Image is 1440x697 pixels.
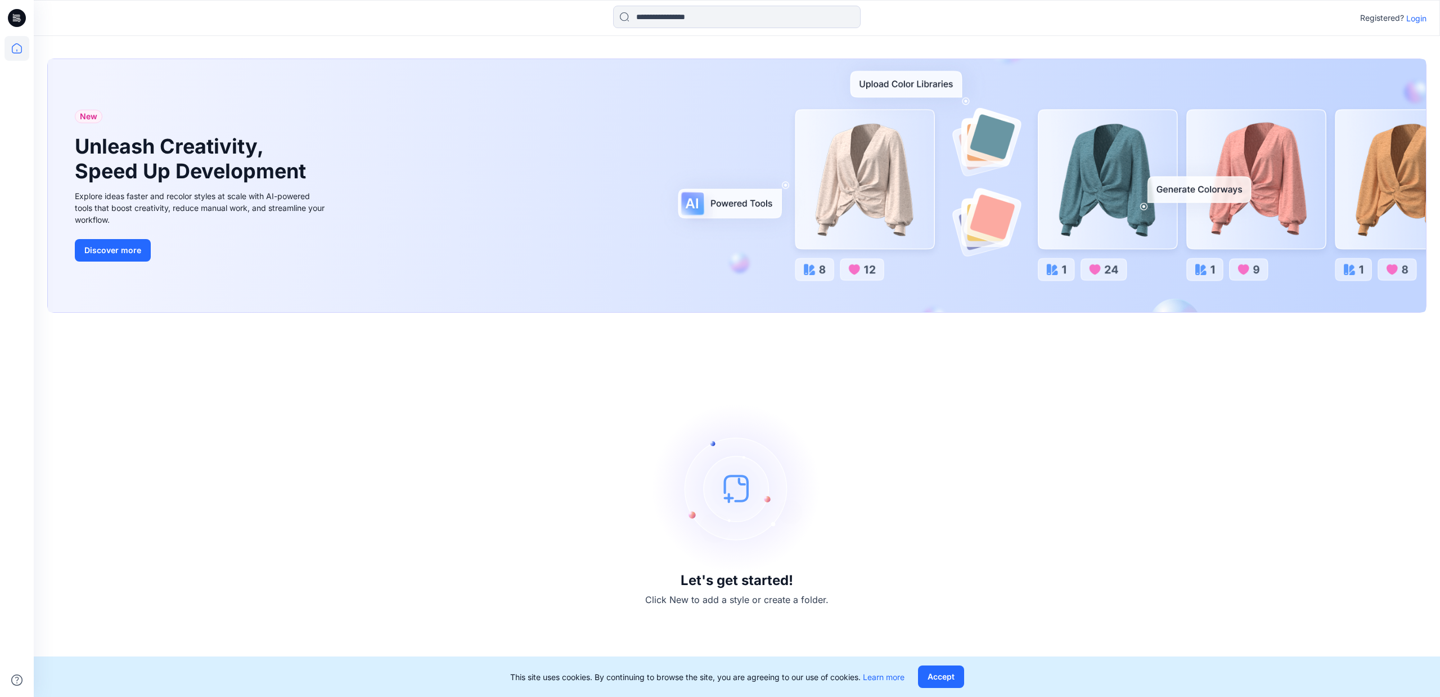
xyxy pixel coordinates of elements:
[75,239,328,262] a: Discover more
[645,593,829,606] p: Click New to add a style or create a folder.
[1360,11,1404,25] p: Registered?
[1406,12,1426,24] p: Login
[918,665,964,688] button: Accept
[652,404,821,573] img: empty-state-image.svg
[75,134,311,183] h1: Unleash Creativity, Speed Up Development
[75,239,151,262] button: Discover more
[681,573,793,588] h3: Let's get started!
[510,671,904,683] p: This site uses cookies. By continuing to browse the site, you are agreeing to our use of cookies.
[75,190,328,226] div: Explore ideas faster and recolor styles at scale with AI-powered tools that boost creativity, red...
[863,672,904,682] a: Learn more
[80,110,97,123] span: New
